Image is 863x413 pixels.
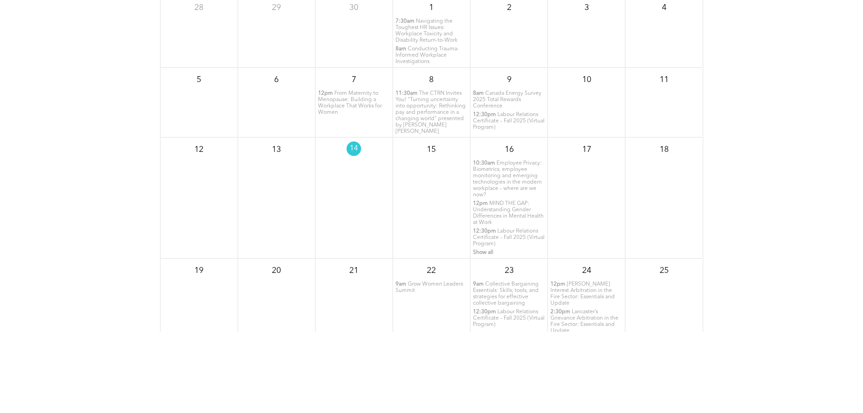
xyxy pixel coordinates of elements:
p: 16 [501,141,517,158]
span: 12:30pm [473,112,496,118]
span: Lancaster’s Grievance Arbitration in the Fire Sector: Essentials and Update [550,309,618,334]
p: 17 [579,141,595,158]
p: 8 [423,72,439,88]
span: Labour Relations Certificate – Fall 2025 (Virtual Program) [473,228,545,247]
span: Navigating the Toughest HR Issues: Workplace Toxicity and Disability Return-to-Work [395,19,458,43]
p: 12 [191,141,207,158]
span: 12:30pm [473,228,496,234]
p: 10 [579,72,595,88]
span: 9am [473,281,484,287]
span: Labour Relations Certificate – Fall 2025 (Virtual Program) [473,112,545,130]
p: 21 [346,262,362,279]
p: 20 [268,262,284,279]
span: 11:30am [395,90,418,97]
span: Collective Bargaining Essentials: Skills, tools, and strategies for effective collective bargaining [473,282,539,306]
span: MIND THE GAP: Understanding Gender Differences in Mental Health at Work [473,201,544,225]
span: 12pm [318,90,333,97]
span: Grow Women Leaders Summit [395,282,463,293]
span: The CTRN Invites You! "Turning uncertainty into opportunity: Rethinking pay and performance in a ... [395,91,466,134]
span: 8am [473,90,484,97]
span: Canada Energy Survey 2025 Total Rewards Conference [473,91,541,109]
span: 12:30pm [473,309,496,315]
p: 7 [346,72,362,88]
p: 18 [656,141,672,158]
p: 25 [656,262,672,279]
p: 19 [191,262,207,279]
span: Labour Relations Certificate – Fall 2025 (Virtual Program) [473,309,545,327]
p: 9 [501,72,517,88]
p: 6 [268,72,284,88]
p: 14 [347,141,361,156]
span: 9am [395,281,406,287]
span: 2:30pm [550,309,570,315]
span: [PERSON_NAME] Interest Arbitration in the Fire Sector: Essentials and Update [550,282,615,306]
p: 15 [423,141,439,158]
span: Show all [473,250,493,255]
span: Conducting Trauma-Informed Workplace Investigations [395,46,459,64]
span: Employee Privacy: Biometrics, employee monitoring and emerging technologies in the modern workpla... [473,160,542,198]
p: 24 [579,262,595,279]
p: 11 [656,72,672,88]
span: From Maternity to Menopause: Building a Workplace That Works for Women [318,91,382,115]
p: 22 [423,262,439,279]
span: 7:30am [395,18,415,24]
p: 5 [191,72,207,88]
span: 8am [395,46,406,52]
p: 13 [268,141,284,158]
span: 10:30am [473,160,495,166]
span: 12pm [550,281,565,287]
p: 23 [501,262,517,279]
span: 12pm [473,200,488,207]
